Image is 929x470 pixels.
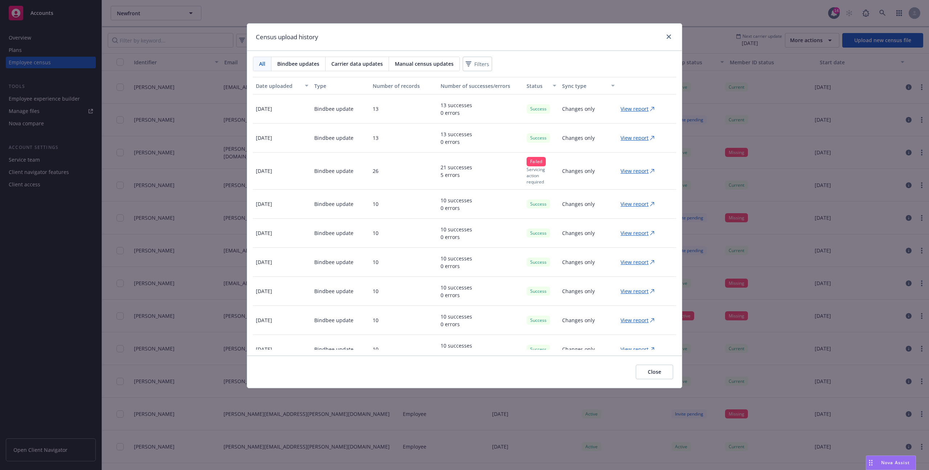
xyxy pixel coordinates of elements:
a: View report [621,316,660,324]
span: Manual census updates [395,60,454,68]
button: Number of successes/errors [438,77,524,94]
p: Changes only [562,105,595,113]
span: Bindbee updates [277,60,319,68]
h1: Census upload history [256,32,318,42]
button: Nova Assist [866,455,916,470]
p: Changes only [562,229,595,237]
span: Filters [464,59,491,69]
div: Number of records [373,82,435,90]
a: View report [621,105,660,113]
div: Success [527,133,550,142]
p: Bindbee update [314,167,353,175]
p: 10 successes [441,284,472,291]
a: View report [621,200,660,208]
div: Date uploaded [256,82,300,90]
p: 13 [373,105,378,113]
button: Sync type [559,77,618,94]
div: Success [527,228,550,238]
p: View report [621,287,648,295]
a: View report [621,287,660,295]
p: [DATE] [256,287,272,295]
p: View report [621,105,648,113]
div: Type [314,82,367,90]
p: View report [621,345,648,353]
button: Type [311,77,370,94]
p: [DATE] [256,345,272,353]
span: Filters [474,60,489,68]
p: 13 [373,134,378,142]
p: 10 [373,258,378,266]
p: [DATE] [256,200,272,208]
a: close [664,32,673,41]
div: Success [527,316,550,325]
p: Bindbee update [314,200,353,208]
p: [DATE] [256,258,272,266]
p: Bindbee update [314,134,353,142]
p: Changes only [562,287,595,295]
div: Success [527,199,550,208]
p: View report [621,200,648,208]
button: Number of records [370,77,438,94]
p: 10 [373,229,378,237]
p: [DATE] [256,134,272,142]
div: Failed [527,157,546,166]
p: View report [621,167,648,175]
p: 21 successes [441,163,472,171]
p: Bindbee update [314,258,353,266]
span: All [259,60,265,68]
p: Changes only [562,200,595,208]
p: 0 errors [441,233,472,241]
p: 0 errors [441,320,472,328]
div: Success [527,104,550,113]
a: View report [621,229,660,237]
a: View report [621,345,660,353]
p: 0 errors [441,109,472,117]
div: Status [527,82,549,90]
p: 0 errors [441,262,472,270]
button: Status [524,77,560,94]
p: 10 successes [441,196,472,204]
div: Success [527,287,550,296]
p: View report [621,229,648,237]
p: 13 successes [441,130,472,138]
p: 10 [373,345,378,353]
p: Bindbee update [314,287,353,295]
p: Servicing action required [527,166,557,185]
div: Number of successes/errors [441,82,521,90]
p: Bindbee update [314,345,353,353]
p: View report [621,134,648,142]
p: 10 [373,316,378,324]
p: Bindbee update [314,316,353,324]
a: View report [621,167,660,175]
p: [DATE] [256,316,272,324]
p: 10 successes [441,255,472,262]
button: Close [636,365,673,379]
a: View report [621,134,660,142]
p: View report [621,316,648,324]
a: View report [621,258,660,266]
p: 10 successes [441,226,472,233]
button: Filters [463,57,492,71]
span: Carrier data updates [331,60,383,68]
p: 10 successes [441,342,472,349]
p: 0 errors [441,291,472,299]
div: Success [527,258,550,267]
p: [DATE] [256,105,272,113]
p: Changes only [562,345,595,353]
div: Success [527,345,550,354]
p: 26 [373,167,378,175]
div: Drag to move [866,456,875,470]
p: 5 errors [441,171,472,179]
p: Bindbee update [314,229,353,237]
p: 10 successes [441,313,472,320]
p: Changes only [562,134,595,142]
p: 0 errors [441,349,472,357]
p: Changes only [562,316,595,324]
div: Sync type [562,82,607,90]
p: 0 errors [441,138,472,146]
p: 10 [373,200,378,208]
p: Changes only [562,167,595,175]
button: Date uploaded [253,77,311,94]
span: Nova Assist [881,459,910,466]
p: 0 errors [441,204,472,212]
